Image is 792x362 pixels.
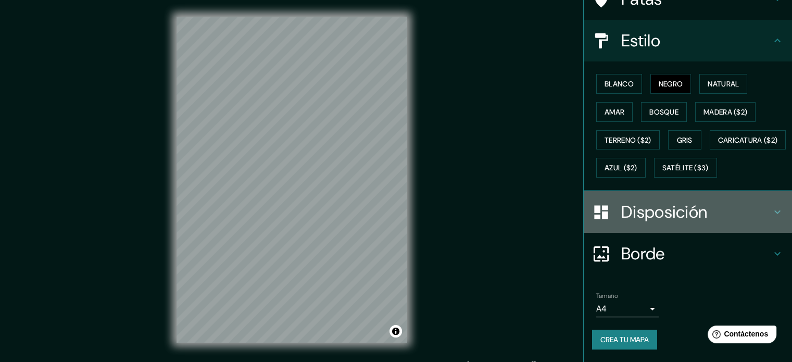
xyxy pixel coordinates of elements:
canvas: Mapa [177,17,407,343]
button: Natural [699,74,747,94]
button: Madera ($2) [695,102,756,122]
button: Activar o desactivar atribución [389,325,402,338]
button: Bosque [641,102,687,122]
button: Terreno ($2) [596,130,660,150]
div: A4 [596,301,659,317]
font: Terreno ($2) [605,135,651,145]
font: Madera ($2) [703,107,747,117]
font: Caricatura ($2) [718,135,778,145]
font: A4 [596,303,607,314]
button: Caricatura ($2) [710,130,786,150]
font: Amar [605,107,624,117]
div: Disposición [584,191,792,233]
font: Gris [677,135,693,145]
font: Bosque [649,107,678,117]
button: Blanco [596,74,642,94]
button: Amar [596,102,633,122]
font: Tamaño [596,292,618,300]
button: Gris [668,130,701,150]
button: Azul ($2) [596,158,646,178]
font: Satélite ($3) [662,164,709,173]
iframe: Lanzador de widgets de ayuda [699,321,781,351]
font: Estilo [621,30,660,52]
font: Natural [708,79,739,89]
font: Azul ($2) [605,164,637,173]
font: Crea tu mapa [600,335,649,344]
font: Blanco [605,79,634,89]
div: Borde [584,233,792,274]
font: Disposición [621,201,707,223]
button: Crea tu mapa [592,330,657,349]
button: Negro [650,74,692,94]
font: Negro [659,79,683,89]
button: Satélite ($3) [654,158,717,178]
font: Borde [621,243,665,265]
div: Estilo [584,20,792,61]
